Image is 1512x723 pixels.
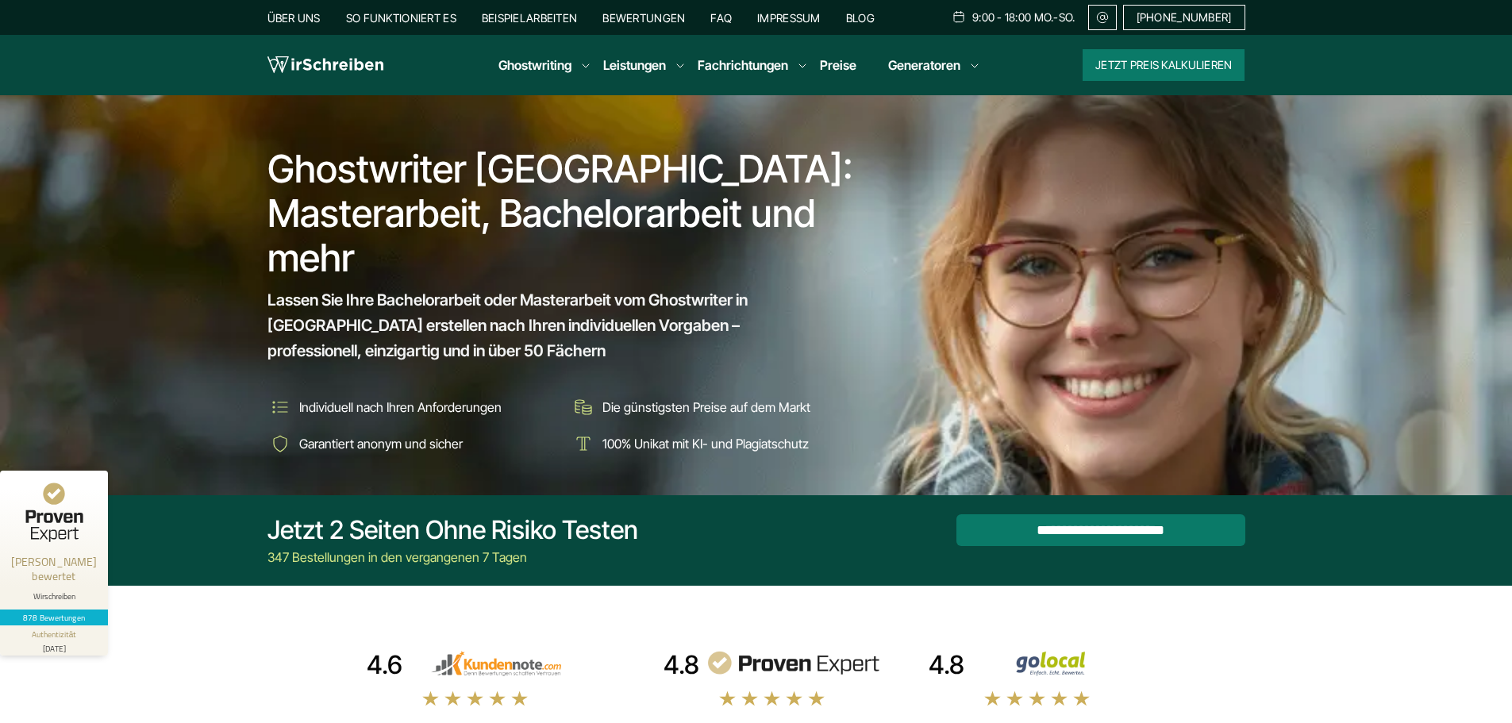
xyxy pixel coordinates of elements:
[267,394,560,420] li: Individuell nach Ihren Anforderungen
[1095,11,1110,24] img: Email
[1123,5,1245,30] a: [PHONE_NUMBER]
[1137,11,1232,24] span: [PHONE_NUMBER]
[421,690,529,707] img: stars
[267,147,864,280] h1: Ghostwriter [GEOGRAPHIC_DATA]: Masterarbeit, Bachelorarbeit und mehr
[6,640,102,652] div: [DATE]
[820,57,856,73] a: Preise
[698,56,788,75] a: Fachrichtungen
[603,56,666,75] a: Leistungen
[571,431,596,456] img: 100% Unikat mit KI- und Plagiatschutz
[267,53,383,77] img: logo wirschreiben
[346,11,456,25] a: So funktioniert es
[498,56,571,75] a: Ghostwriting
[267,394,293,420] img: Individuell nach Ihren Anforderungen
[929,649,964,681] div: 4.8
[267,431,560,456] li: Garantiert anonym und sicher
[972,11,1075,24] span: 9:00 - 18:00 Mo.-So.
[602,11,685,25] a: Bewertungen
[571,431,863,456] li: 100% Unikat mit KI- und Plagiatschutz
[846,11,875,25] a: Blog
[267,11,321,25] a: Über uns
[710,11,732,25] a: FAQ
[952,10,966,23] img: Schedule
[482,11,577,25] a: Beispielarbeiten
[757,11,821,25] a: Impressum
[267,431,293,456] img: Garantiert anonym und sicher
[409,651,583,676] img: kundennote
[571,394,863,420] li: Die günstigsten Preise auf dem Markt
[571,394,596,420] img: Die günstigsten Preise auf dem Markt
[706,651,880,676] img: provenexpert reviews
[267,514,638,546] div: Jetzt 2 Seiten ohne Risiko testen
[664,649,699,681] div: 4.8
[1083,49,1245,81] button: Jetzt Preis kalkulieren
[971,651,1145,676] img: Wirschreiben Bewertungen
[888,56,960,75] a: Generatoren
[6,591,102,602] div: Wirschreiben
[718,690,826,707] img: stars
[983,690,1091,707] img: stars
[32,629,77,640] div: Authentizität
[267,548,638,567] div: 347 Bestellungen in den vergangenen 7 Tagen
[267,287,834,363] span: Lassen Sie Ihre Bachelorarbeit oder Masterarbeit vom Ghostwriter in [GEOGRAPHIC_DATA] erstellen n...
[367,649,402,681] div: 4.6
